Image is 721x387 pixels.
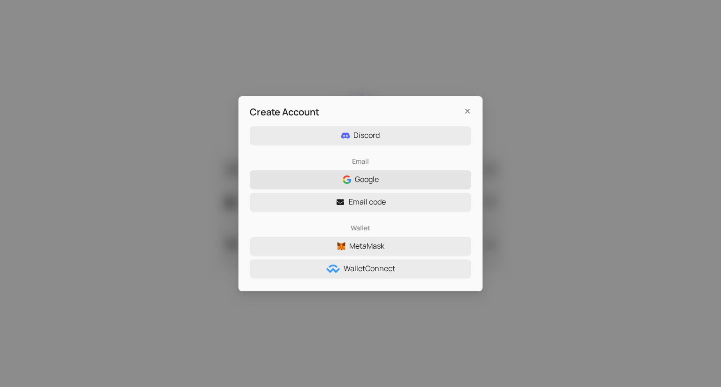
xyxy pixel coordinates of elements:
[349,196,386,208] span: Email code
[250,170,471,189] button: logoGoogle
[250,193,471,212] button: Email code
[250,259,471,278] button: logoWalletConnect
[355,174,379,185] span: Google
[460,104,475,119] button: Close
[250,149,471,170] h1: Email
[337,242,345,250] img: logo
[344,263,395,274] span: WalletConnect
[250,106,449,119] div: Create Account
[250,237,471,256] button: logoMetaMask
[349,240,384,252] span: MetaMask
[343,175,351,184] img: logo
[353,129,380,141] span: Discord
[326,265,340,273] img: logo
[250,126,471,145] button: Discord
[250,215,471,237] h1: Wallet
